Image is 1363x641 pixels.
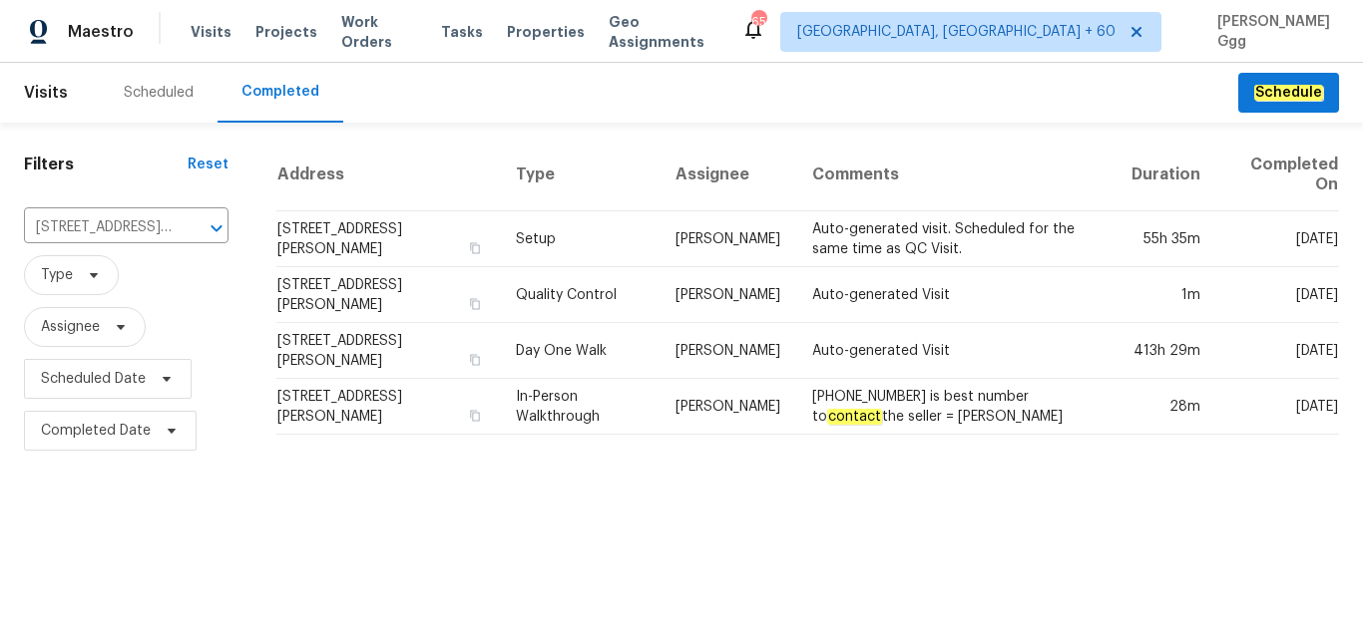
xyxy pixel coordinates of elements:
td: Setup [500,211,660,267]
td: Auto-generated Visit [796,323,1116,379]
span: Maestro [68,22,134,42]
button: Copy Address [466,407,484,425]
td: [PHONE_NUMBER] is best number to the seller = [PERSON_NAME] [796,379,1116,435]
span: Properties [507,22,585,42]
button: Copy Address [466,239,484,257]
td: Day One Walk [500,323,660,379]
td: [DATE] [1216,379,1339,435]
th: Assignee [660,139,796,211]
div: Scheduled [124,83,194,103]
span: Geo Assignments [609,12,717,52]
div: Completed [241,82,319,102]
td: [PERSON_NAME] [660,267,796,323]
span: Assignee [41,317,100,337]
td: 413h 29m [1116,323,1216,379]
th: Address [276,139,500,211]
span: [PERSON_NAME] Ggg [1209,12,1333,52]
td: [DATE] [1216,211,1339,267]
span: Completed Date [41,421,151,441]
em: contact [827,409,882,425]
span: Type [41,265,73,285]
td: [PERSON_NAME] [660,211,796,267]
div: 654 [751,12,765,32]
span: Scheduled Date [41,369,146,389]
td: In-Person Walkthrough [500,379,660,435]
td: [DATE] [1216,323,1339,379]
td: 28m [1116,379,1216,435]
span: [GEOGRAPHIC_DATA], [GEOGRAPHIC_DATA] + 60 [797,22,1116,42]
td: Auto-generated Visit [796,267,1116,323]
input: Search for an address... [24,212,173,243]
td: Quality Control [500,267,660,323]
th: Duration [1116,139,1216,211]
span: Work Orders [341,12,417,52]
em: Schedule [1254,85,1323,101]
td: [STREET_ADDRESS][PERSON_NAME] [276,323,500,379]
th: Type [500,139,660,211]
button: Schedule [1238,73,1339,114]
span: Tasks [441,25,483,39]
button: Copy Address [466,295,484,313]
span: Projects [255,22,317,42]
button: Open [203,214,230,242]
h1: Filters [24,155,188,174]
td: 55h 35m [1116,211,1216,267]
td: [STREET_ADDRESS][PERSON_NAME] [276,211,500,267]
span: Visits [24,71,68,115]
button: Copy Address [466,351,484,369]
span: Visits [191,22,231,42]
td: [STREET_ADDRESS][PERSON_NAME] [276,267,500,323]
td: [STREET_ADDRESS][PERSON_NAME] [276,379,500,435]
td: [PERSON_NAME] [660,323,796,379]
td: [PERSON_NAME] [660,379,796,435]
td: 1m [1116,267,1216,323]
td: [DATE] [1216,267,1339,323]
td: Auto-generated visit. Scheduled for the same time as QC Visit. [796,211,1116,267]
div: Reset [188,155,228,174]
th: Completed On [1216,139,1339,211]
th: Comments [796,139,1116,211]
